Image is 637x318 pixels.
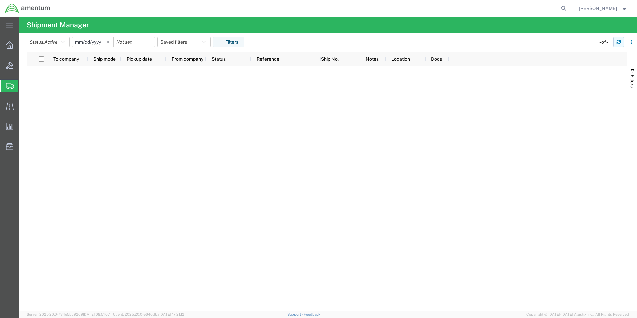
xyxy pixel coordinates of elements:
[579,4,628,12] button: [PERSON_NAME]
[257,56,279,62] span: Reference
[579,5,617,12] span: Joel Salinas
[366,56,379,62] span: Notes
[72,37,113,47] input: Not set
[431,56,442,62] span: Docs
[157,37,211,47] button: Saved filters
[321,56,339,62] span: Ship No.
[630,75,635,88] span: Filters
[172,56,203,62] span: From company
[391,56,410,62] span: Location
[53,56,79,62] span: To company
[212,56,226,62] span: Status
[127,56,152,62] span: Pickup date
[599,39,611,46] div: - of -
[27,17,89,33] h4: Shipment Manager
[5,3,51,13] img: logo
[27,37,70,47] button: Status:Active
[159,312,184,316] span: [DATE] 17:21:12
[114,37,155,47] input: Not set
[27,312,110,316] span: Server: 2025.20.0-734e5bc92d9
[287,312,304,316] a: Support
[93,56,116,62] span: Ship mode
[213,37,244,47] button: Filters
[526,312,629,317] span: Copyright © [DATE]-[DATE] Agistix Inc., All Rights Reserved
[83,312,110,316] span: [DATE] 09:51:07
[304,312,320,316] a: Feedback
[44,39,58,45] span: Active
[113,312,184,316] span: Client: 2025.20.0-e640dba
